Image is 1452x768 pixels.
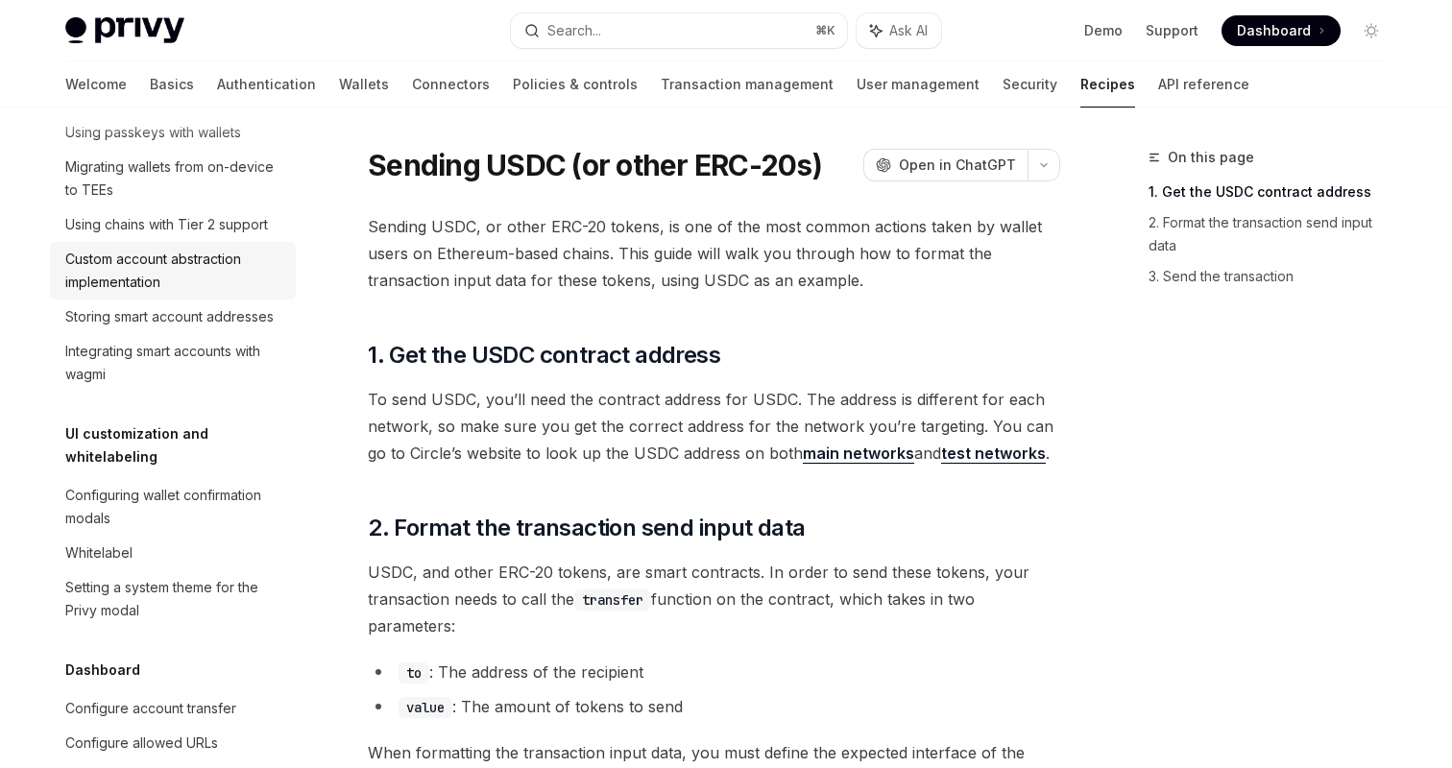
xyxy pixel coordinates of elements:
[50,334,296,392] a: Integrating smart accounts with wagmi
[941,444,1046,464] a: test networks
[368,513,805,543] span: 2. Format the transaction send input data
[50,536,296,570] a: Whitelabel
[50,300,296,334] a: Storing smart account addresses
[1168,146,1254,169] span: On this page
[889,21,928,40] span: Ask AI
[1146,21,1198,40] a: Support
[65,248,284,294] div: Custom account abstraction implementation
[50,570,296,628] a: Setting a system theme for the Privy modal
[368,693,1060,720] li: : The amount of tokens to send
[1084,21,1123,40] a: Demo
[65,697,236,720] div: Configure account transfer
[815,23,835,38] span: ⌘ K
[50,150,296,207] a: Migrating wallets from on-device to TEEs
[899,156,1016,175] span: Open in ChatGPT
[857,61,980,108] a: User management
[1003,61,1057,108] a: Security
[150,61,194,108] a: Basics
[50,478,296,536] a: Configuring wallet confirmation modals
[65,659,140,682] h5: Dashboard
[50,726,296,760] a: Configure allowed URLs
[65,61,127,108] a: Welcome
[50,242,296,300] a: Custom account abstraction implementation
[368,340,720,371] span: 1. Get the USDC contract address
[1356,15,1387,46] button: Toggle dark mode
[513,61,638,108] a: Policies & controls
[1149,207,1402,261] a: 2. Format the transaction send input data
[368,659,1060,685] li: : The address of the recipient
[661,61,834,108] a: Transaction management
[863,149,1028,181] button: Open in ChatGPT
[1080,61,1135,108] a: Recipes
[65,17,184,44] img: light logo
[368,559,1060,639] span: USDC, and other ERC-20 tokens, are smart contracts. In order to send these tokens, your transacti...
[65,213,268,236] div: Using chains with Tier 2 support
[65,422,296,468] h5: UI customization and whitelabeling
[368,386,1060,467] span: To send USDC, you’ll need the contract address for USDC. The address is different for each networ...
[368,148,822,182] h1: Sending USDC (or other ERC-20s)
[511,13,847,48] button: Search...⌘K
[1237,21,1311,40] span: Dashboard
[65,541,133,564] div: Whitelabel
[50,691,296,726] a: Configure account transfer
[1222,15,1341,46] a: Dashboard
[65,484,284,530] div: Configuring wallet confirmation modals
[803,444,914,464] a: main networks
[65,156,284,202] div: Migrating wallets from on-device to TEEs
[399,662,429,684] code: to
[1149,261,1402,292] a: 3. Send the transaction
[574,589,651,611] code: transfer
[412,61,490,108] a: Connectors
[339,61,389,108] a: Wallets
[547,19,601,42] div: Search...
[65,340,284,386] div: Integrating smart accounts with wagmi
[857,13,941,48] button: Ask AI
[217,61,316,108] a: Authentication
[1158,61,1249,108] a: API reference
[50,207,296,242] a: Using chains with Tier 2 support
[65,576,284,622] div: Setting a system theme for the Privy modal
[65,305,274,328] div: Storing smart account addresses
[368,213,1060,294] span: Sending USDC, or other ERC-20 tokens, is one of the most common actions taken by wallet users on ...
[399,697,452,718] code: value
[1149,177,1402,207] a: 1. Get the USDC contract address
[65,732,218,755] div: Configure allowed URLs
